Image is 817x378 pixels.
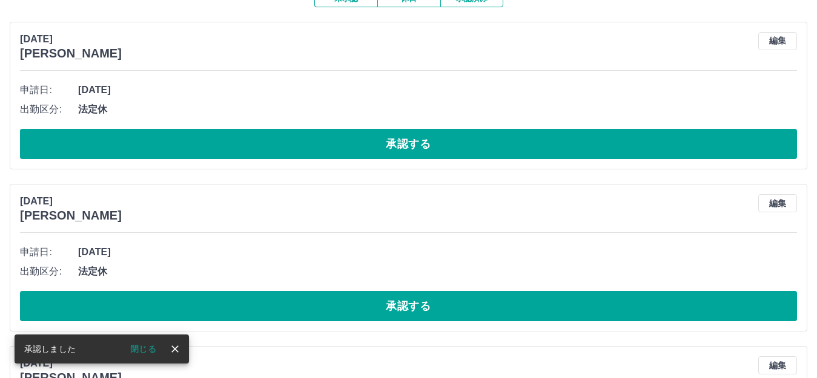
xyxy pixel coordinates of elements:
p: [DATE] [20,32,122,47]
button: 承認する [20,291,797,321]
span: 法定休 [78,264,797,279]
button: 閉じる [121,340,166,358]
span: 申請日: [20,245,78,259]
h3: [PERSON_NAME] [20,47,122,60]
p: [DATE] [20,194,122,209]
span: [DATE] [78,83,797,97]
span: 申請日: [20,83,78,97]
button: 承認する [20,129,797,159]
span: 出勤区分: [20,264,78,279]
button: close [166,340,184,358]
button: 編集 [758,356,797,374]
p: [DATE] [20,356,122,371]
h3: [PERSON_NAME] [20,209,122,223]
button: 編集 [758,194,797,212]
span: [DATE] [78,245,797,259]
span: 出勤区分: [20,102,78,117]
span: 法定休 [78,102,797,117]
div: 承認しました [24,338,76,360]
button: 編集 [758,32,797,50]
